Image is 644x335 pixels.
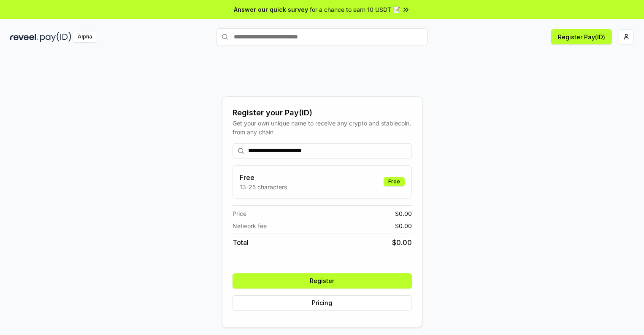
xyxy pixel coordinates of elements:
[233,209,246,218] span: Price
[551,29,612,44] button: Register Pay(ID)
[233,237,249,248] span: Total
[310,5,400,14] span: for a chance to earn 10 USDT 📝
[233,273,412,289] button: Register
[233,295,412,310] button: Pricing
[40,32,71,42] img: pay_id
[233,221,267,230] span: Network fee
[10,32,38,42] img: reveel_dark
[73,32,97,42] div: Alpha
[395,209,412,218] span: $ 0.00
[384,177,405,186] div: Free
[395,221,412,230] span: $ 0.00
[233,107,412,119] div: Register your Pay(ID)
[234,5,308,14] span: Answer our quick survey
[240,172,287,182] h3: Free
[240,182,287,191] p: 13-25 characters
[233,119,412,136] div: Get your own unique name to receive any crypto and stablecoin, from any chain
[392,237,412,248] span: $ 0.00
